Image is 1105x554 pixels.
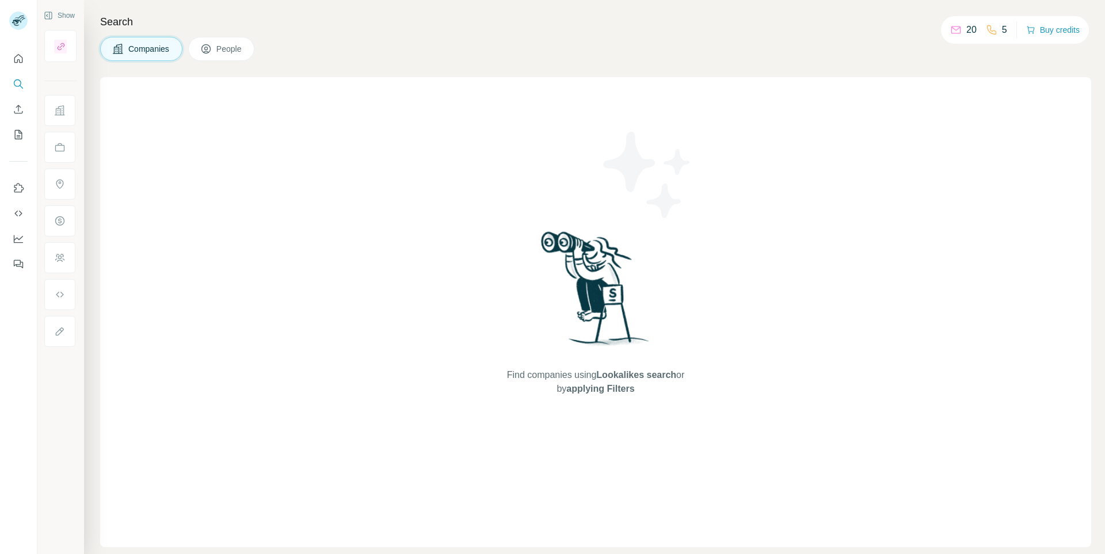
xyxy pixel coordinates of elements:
[566,384,634,393] span: applying Filters
[9,99,28,120] button: Enrich CSV
[596,370,676,380] span: Lookalikes search
[1026,22,1080,38] button: Buy credits
[9,124,28,145] button: My lists
[9,48,28,69] button: Quick start
[216,43,243,55] span: People
[504,368,688,396] span: Find companies using or by
[9,74,28,94] button: Search
[9,228,28,249] button: Dashboard
[596,123,699,227] img: Surfe Illustration - Stars
[1002,23,1007,37] p: 5
[9,178,28,198] button: Use Surfe on LinkedIn
[36,7,83,24] button: Show
[128,43,170,55] span: Companies
[100,14,1091,30] h4: Search
[9,203,28,224] button: Use Surfe API
[966,23,977,37] p: 20
[536,228,656,357] img: Surfe Illustration - Woman searching with binoculars
[9,254,28,274] button: Feedback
